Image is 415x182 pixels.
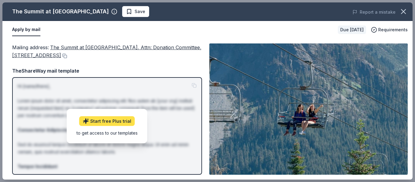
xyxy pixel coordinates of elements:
strong: Tempor Incididunt [18,164,57,169]
div: to get access to our templates [77,129,138,136]
span: Requirements [378,26,408,33]
div: The Summit at [GEOGRAPHIC_DATA] [12,7,109,16]
span: Save [135,8,145,15]
button: Save [122,6,149,17]
a: Start free Plus trial [79,116,135,126]
div: Due [DATE] [338,26,366,34]
img: Image for The Summit at Snoqualmie [209,43,408,175]
button: Requirements [371,26,408,33]
strong: Consectetur Adipiscing [18,127,70,132]
div: TheShareWay mail template [12,67,202,75]
span: The Summit at [GEOGRAPHIC_DATA], Attn: Donation Committee, [STREET_ADDRESS] [12,44,201,58]
button: Apply by mail [12,23,40,36]
button: Report a mistake [352,9,396,16]
div: Mailing address : [12,43,202,60]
